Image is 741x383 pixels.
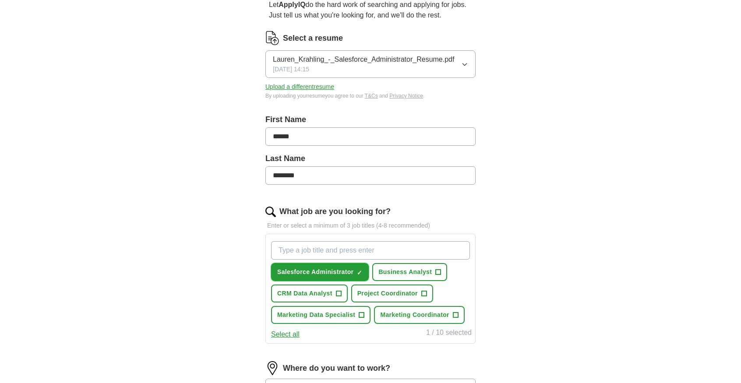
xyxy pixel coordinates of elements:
[279,1,305,8] strong: ApplyIQ
[426,327,472,340] div: 1 / 10 selected
[378,267,432,277] span: Business Analyst
[265,114,476,126] label: First Name
[273,65,309,74] span: [DATE] 14:15
[365,93,378,99] a: T&Cs
[277,310,355,320] span: Marketing Data Specialist
[389,93,423,99] a: Privacy Notice
[351,285,433,302] button: Project Coordinator
[372,263,447,281] button: Business Analyst
[357,269,362,276] span: ✓
[380,310,449,320] span: Marketing Coordinator
[265,207,276,217] img: search.png
[265,92,476,100] div: By uploading your resume you agree to our and .
[374,306,464,324] button: Marketing Coordinator
[273,54,454,65] span: Lauren_Krahling_-_Salesforce_Administrator_Resume.pdf
[265,153,476,165] label: Last Name
[283,32,343,44] label: Select a resume
[265,31,279,45] img: CV Icon
[271,329,300,340] button: Select all
[277,289,332,298] span: CRM Data Analyst
[271,241,470,260] input: Type a job title and press enter
[265,50,476,78] button: Lauren_Krahling_-_Salesforce_Administrator_Resume.pdf[DATE] 14:15
[271,306,370,324] button: Marketing Data Specialist
[265,82,334,91] button: Upload a differentresume
[283,362,390,374] label: Where do you want to work?
[357,289,418,298] span: Project Coordinator
[277,267,353,277] span: Salesforce Administrator
[271,263,369,281] button: Salesforce Administrator✓
[265,221,476,230] p: Enter or select a minimum of 3 job titles (4-8 recommended)
[279,206,391,218] label: What job are you looking for?
[271,285,348,302] button: CRM Data Analyst
[265,361,279,375] img: location.png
